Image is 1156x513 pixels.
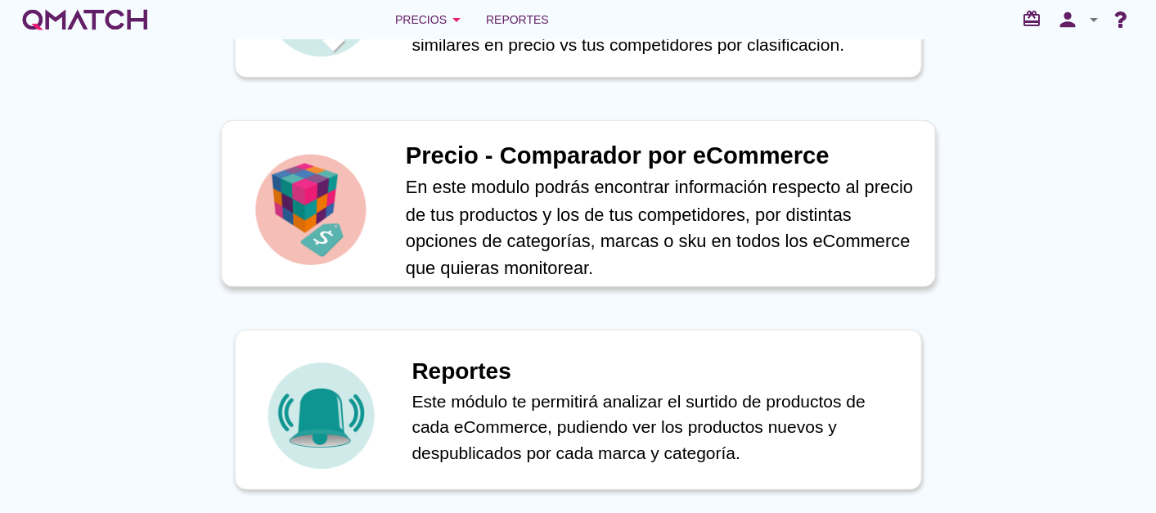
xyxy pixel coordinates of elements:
[263,358,378,473] img: icon
[412,354,905,389] h1: Reportes
[405,174,917,281] p: En este modulo podrás encontrar información respecto al precio de tus productos y los de tus comp...
[412,389,905,466] p: Este módulo te permitirá analizar el surtido de productos de cada eCommerce, pudiendo ver los pro...
[486,10,549,29] span: Reportes
[1022,9,1048,29] i: redeem
[382,3,479,36] button: Precios
[405,138,917,174] h1: Precio - Comparador por eCommerce
[1084,10,1104,29] i: arrow_drop_down
[395,10,466,29] div: Precios
[479,3,556,36] a: Reportes
[20,3,151,36] a: white-qmatch-logo
[212,124,945,284] a: iconPrecio - Comparador por eCommerceEn este modulo podrás encontrar información respecto al prec...
[212,330,945,490] a: iconReportesEste módulo te permitirá analizar el surtido de productos de cada eCommerce, pudiendo...
[447,10,466,29] i: arrow_drop_down
[1051,8,1084,31] i: person
[250,150,370,269] img: icon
